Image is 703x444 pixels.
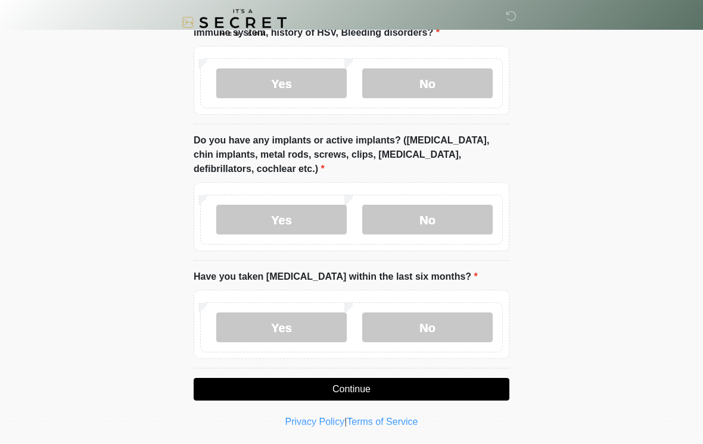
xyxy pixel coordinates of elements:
label: Have you taken [MEDICAL_DATA] within the last six months? [194,270,478,284]
label: No [362,205,493,234]
a: Terms of Service [347,417,418,427]
a: Privacy Policy [285,417,345,427]
img: It's A Secret Med Spa Logo [182,9,287,36]
label: No [362,312,493,342]
label: No [362,68,493,98]
label: Yes [216,205,347,234]
a: | [344,417,347,427]
label: Yes [216,68,347,98]
label: Do you have any implants or active implants? ([MEDICAL_DATA], chin implants, metal rods, screws, ... [194,133,509,176]
button: Continue [194,378,509,401]
label: Yes [216,312,347,342]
